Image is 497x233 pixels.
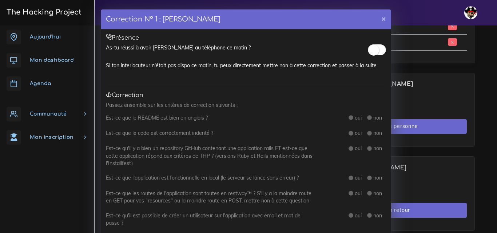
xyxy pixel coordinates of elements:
label: oui [355,212,362,219]
label: non [373,129,382,137]
label: oui [355,174,362,181]
label: oui [355,190,362,197]
label: non [373,114,382,121]
label: As-tu réussi à avoir [PERSON_NAME] au téléphone ce matin ? [106,44,251,51]
label: Est-ce qu'il est possible de créer un utilisateur sur l'application avec email et mot de passe ? [106,212,313,227]
label: non [373,212,382,219]
label: oui [355,145,362,152]
label: Est-ce que l'application est fonctionnelle en local (le serveur se lance sans erreur) ? [106,174,299,181]
div: Si ton interlocuteur n'était pas dispo ce matin, tu peux directement mettre non à cette correctio... [106,62,386,69]
p: Passez ensemble sur les critères de correction suivants : [106,101,386,109]
label: oui [355,114,362,121]
label: non [373,190,382,197]
label: Est-ce que le README est bien en anglais ? [106,114,208,121]
label: non [373,145,382,152]
label: Est-ce que le code est correctement indenté ? [106,129,213,137]
label: non [373,174,382,181]
label: oui [355,129,362,137]
button: × [376,9,391,27]
h4: Correction N° 1 : [PERSON_NAME] [106,15,220,24]
label: Est-ce qu'il y a bien un repository GitHub contenant une application rails ET est-ce que cette ap... [106,145,313,167]
h5: Présence [106,35,386,41]
label: Est-ce que les routes de l'application sont toutes en restway™ ? S'il y a la moindre route en GET... [106,190,313,205]
h5: Correction [106,92,386,99]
